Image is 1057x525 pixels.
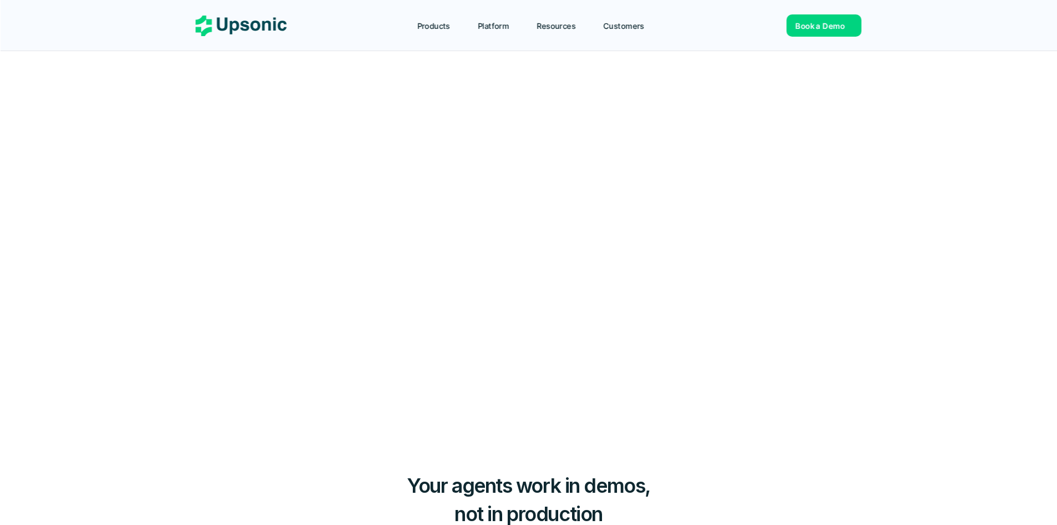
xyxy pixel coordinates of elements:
[335,89,723,164] h2: Agentic AI Platform for FinTech Operations
[563,267,660,294] a: Book a Demo
[537,20,576,32] p: Resources
[411,272,534,288] p: Play with interactive demo
[417,20,450,32] p: Products
[604,20,645,32] p: Customers
[478,20,509,32] p: Platform
[411,16,468,36] a: Products
[577,272,638,288] p: Book a Demo
[796,20,845,32] p: Book a Demo
[407,473,650,498] span: Your agents work in demos,
[787,14,862,37] a: Book a Demo
[348,197,709,229] p: From onboarding to compliance to settlement to autonomous control. Work with %82 more efficiency ...
[397,266,557,294] a: Play with interactive demo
